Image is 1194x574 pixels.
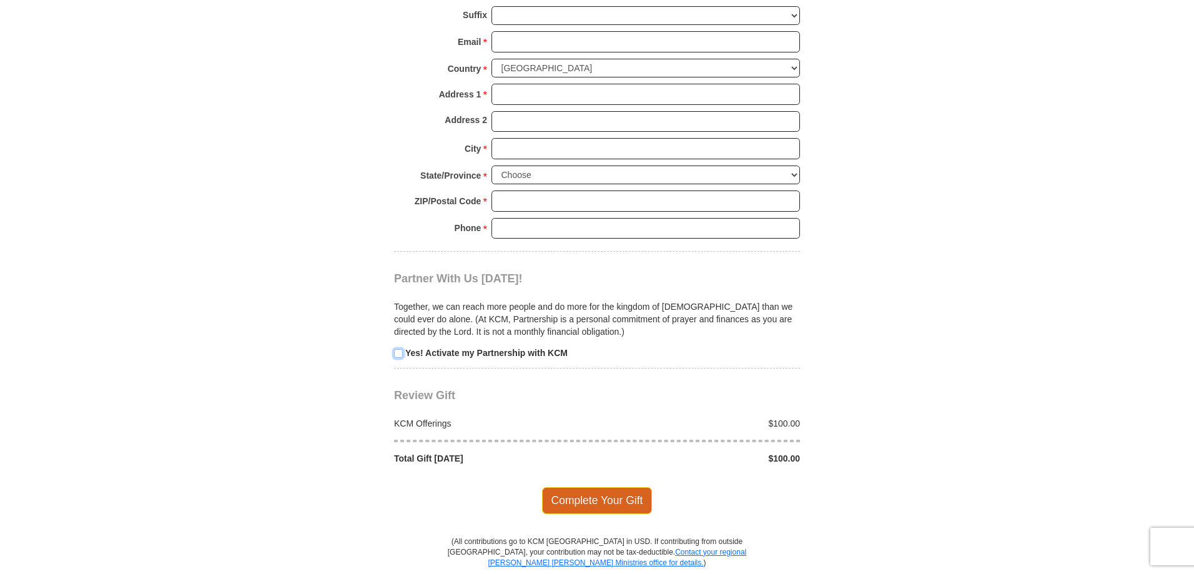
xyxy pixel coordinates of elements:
strong: Suffix [463,6,487,24]
span: Partner With Us [DATE]! [394,272,523,285]
a: Contact your regional [PERSON_NAME] [PERSON_NAME] Ministries office for details. [488,548,746,567]
div: KCM Offerings [388,417,598,430]
p: Together, we can reach more people and do more for the kingdom of [DEMOGRAPHIC_DATA] than we coul... [394,300,800,338]
strong: State/Province [420,167,481,184]
strong: Yes! Activate my Partnership with KCM [405,348,568,358]
div: $100.00 [597,452,807,465]
strong: ZIP/Postal Code [415,192,481,210]
strong: City [465,140,481,157]
strong: Country [448,60,481,77]
strong: Email [458,33,481,51]
span: Complete Your Gift [542,487,653,513]
strong: Phone [455,219,481,237]
div: Total Gift [DATE] [388,452,598,465]
div: $100.00 [597,417,807,430]
strong: Address 2 [445,111,487,129]
strong: Address 1 [439,86,481,103]
span: Review Gift [394,389,455,402]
